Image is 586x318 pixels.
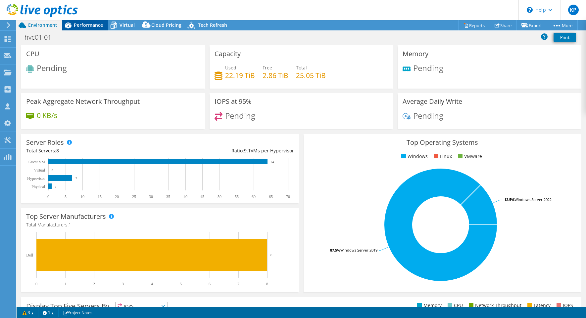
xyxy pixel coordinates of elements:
text: 25 [132,194,136,199]
tspan: 87.5% [330,248,340,253]
li: Linux [432,153,452,160]
span: Free [263,64,272,71]
h3: Peak Aggregate Network Throughput [26,98,140,105]
text: Hypervisor [27,176,45,181]
h3: Top Server Manufacturers [26,213,106,220]
text: 0 [52,169,53,172]
span: 1 [69,221,71,228]
span: Virtual [120,22,135,28]
text: 7 [237,282,239,286]
text: 4 [151,282,153,286]
text: 45 [200,194,204,199]
tspan: Windows Server 2022 [514,197,552,202]
span: IOPS [116,302,168,310]
text: Physical [31,184,45,189]
text: 3 [122,282,124,286]
text: 1 [55,185,57,188]
text: 40 [183,194,187,199]
span: Pending [37,62,67,73]
span: Pending [413,110,443,121]
text: 20 [115,194,119,199]
span: 9.1 [244,147,251,154]
text: Guest VM [28,160,45,164]
li: Network Throughput [467,302,521,309]
text: 64 [271,160,274,164]
span: Environment [28,22,57,28]
span: Total [296,64,307,71]
a: 3 [18,308,38,317]
li: Latency [526,302,551,309]
text: 5 [65,194,67,199]
span: Tech Refresh [198,22,227,28]
text: 35 [166,194,170,199]
tspan: 12.5% [504,197,514,202]
li: Memory [415,302,442,309]
h3: Memory [403,50,428,58]
h4: 2.86 TiB [263,72,288,79]
text: 50 [218,194,221,199]
div: Total Servers: [26,147,160,154]
text: 30 [149,194,153,199]
svg: \n [527,7,533,13]
h3: Top Operating Systems [309,139,576,146]
text: 60 [252,194,256,199]
text: 8 [266,282,268,286]
span: 8 [56,147,59,154]
li: VMware [456,153,482,160]
tspan: Windows Server 2019 [340,248,377,253]
a: Export [516,20,547,30]
a: 1 [38,308,59,317]
span: KP [568,5,579,15]
text: 0 [47,194,49,199]
text: 5 [180,282,182,286]
text: 8 [270,253,272,257]
h4: Total Manufacturers: [26,221,294,228]
text: 10 [80,194,84,199]
h3: Average Daily Write [403,98,462,105]
span: Used [225,64,236,71]
a: Project Notes [58,308,97,317]
li: IOPS [555,302,573,309]
span: Pending [413,62,443,73]
a: More [547,20,578,30]
h3: IOPS at 95% [215,98,252,105]
h4: 22.19 TiB [225,72,255,79]
li: Windows [400,153,428,160]
h3: Capacity [215,50,241,58]
text: Dell [26,253,33,258]
text: 1 [64,282,66,286]
span: Cloud Pricing [151,22,181,28]
h3: Server Roles [26,139,64,146]
h4: 25.05 TiB [296,72,326,79]
text: 7 [75,177,77,180]
a: Reports [458,20,490,30]
text: 15 [98,194,102,199]
span: Performance [74,22,103,28]
text: 6 [209,282,211,286]
li: CPU [446,302,463,309]
text: 0 [35,282,37,286]
h3: CPU [26,50,39,58]
text: 65 [269,194,273,199]
text: Virtual [34,168,45,173]
text: 55 [235,194,239,199]
h4: 0 KB/s [37,112,57,119]
a: Print [554,33,576,42]
text: 70 [286,194,290,199]
text: 2 [93,282,95,286]
span: Pending [225,110,255,121]
a: Share [490,20,517,30]
div: Ratio: VMs per Hypervisor [160,147,294,154]
h1: hvc01-01 [22,34,62,41]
